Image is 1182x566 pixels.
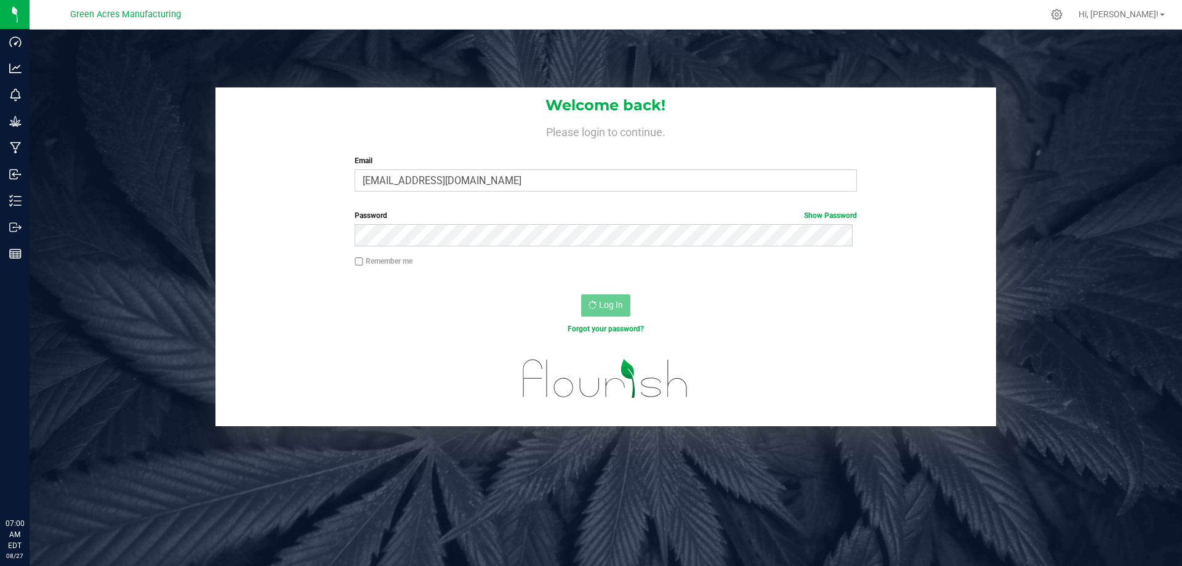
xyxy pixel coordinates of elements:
[9,248,22,260] inline-svg: Reports
[599,300,623,310] span: Log In
[804,211,857,220] a: Show Password
[6,518,24,551] p: 07:00 AM EDT
[9,195,22,207] inline-svg: Inventory
[568,325,644,333] a: Forgot your password?
[9,36,22,48] inline-svg: Dashboard
[215,97,996,113] h1: Welcome back!
[9,115,22,127] inline-svg: Grow
[355,257,363,266] input: Remember me
[9,62,22,75] inline-svg: Analytics
[6,551,24,560] p: 08/27
[508,347,703,410] img: flourish_logo.svg
[215,123,996,138] h4: Please login to continue.
[581,294,630,317] button: Log In
[355,211,387,220] span: Password
[1049,9,1064,20] div: Manage settings
[9,168,22,180] inline-svg: Inbound
[70,9,181,20] span: Green Acres Manufacturing
[355,256,412,267] label: Remember me
[9,142,22,154] inline-svg: Manufacturing
[9,221,22,233] inline-svg: Outbound
[9,89,22,101] inline-svg: Monitoring
[355,155,856,166] label: Email
[1079,9,1159,19] span: Hi, [PERSON_NAME]!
